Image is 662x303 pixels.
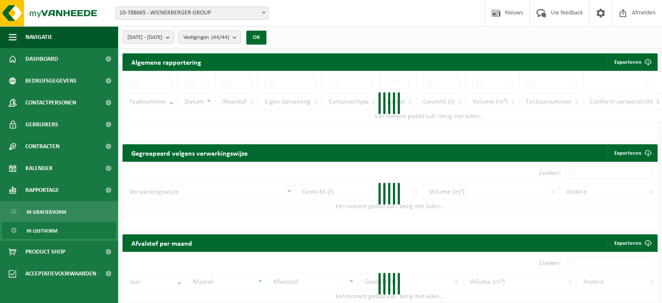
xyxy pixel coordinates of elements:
a: In lijstvorm [2,222,116,239]
span: In grafiekvorm [27,204,66,220]
span: Vestigingen [183,31,229,44]
span: Rapportage [25,179,59,201]
button: Exporteren [607,53,657,71]
span: Gebruikers [25,114,58,136]
span: 10-788665 - WIENERBERGER GROUP [116,7,269,20]
span: In lijstvorm [27,223,57,239]
span: Product Shop [25,241,65,263]
span: Dashboard [25,48,58,70]
span: [DATE] - [DATE] [127,31,162,44]
span: Contactpersonen [25,92,76,114]
h2: Algemene rapportering [123,53,210,71]
a: In grafiekvorm [2,203,116,220]
button: [DATE] - [DATE] [123,31,174,44]
span: Acceptatievoorwaarden [25,263,96,285]
span: Bedrijfsgegevens [25,70,77,92]
span: Navigatie [25,26,53,48]
h2: Gegroepeerd volgens verwerkingswijze [123,144,256,161]
a: Exporteren [607,234,657,252]
span: Kalender [25,157,53,179]
span: 10-788665 - WIENERBERGER GROUP [116,7,268,19]
button: OK [246,31,266,45]
h2: Afvalstof per maand [123,234,201,251]
button: Vestigingen(44/44) [179,31,241,44]
a: Exporteren [607,144,657,162]
count: (44/44) [211,35,229,40]
span: Contracten [25,136,60,157]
